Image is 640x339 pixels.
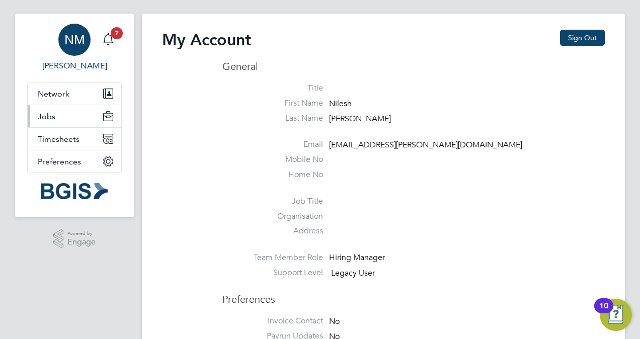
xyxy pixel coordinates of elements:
[27,60,122,72] span: Nilesh Makwana
[329,99,352,109] span: Nilesh
[222,268,323,278] label: Support Level
[28,105,121,127] button: Jobs
[222,252,323,263] label: Team Member Role
[53,229,96,248] a: Powered byEngage
[599,306,608,319] div: 10
[67,229,96,238] span: Powered by
[111,27,123,39] span: 7
[222,169,323,180] label: Home No
[38,134,79,144] span: Timesheets
[41,183,108,199] img: bgis-logo-retina.png
[98,24,118,56] a: 7
[560,30,605,46] button: Sign Out
[27,24,122,72] a: NM[PERSON_NAME]
[222,196,323,207] label: Job Title
[222,83,323,94] label: Title
[222,139,323,150] label: Email
[222,154,323,165] label: Mobile No
[38,157,81,166] span: Preferences
[222,60,605,73] h3: General
[222,113,323,124] label: Last Name
[38,89,69,99] span: Network
[222,283,605,306] h3: Preferences
[331,268,375,278] span: Legacy User
[162,30,251,50] h2: My Account
[64,33,85,46] span: NM
[28,128,121,150] button: Timesheets
[38,112,55,121] span: Jobs
[222,98,323,109] label: First Name
[222,316,323,326] label: Invoice Contact
[222,226,323,236] label: Address
[329,316,340,326] span: No
[222,211,323,222] label: Organisation
[329,252,425,263] div: Hiring Manager
[329,114,391,124] span: [PERSON_NAME]
[67,238,96,246] span: Engage
[600,299,632,331] button: Open Resource Center, 10 new notifications
[28,150,121,173] button: Preferences
[329,140,522,150] span: [EMAIL_ADDRESS][PERSON_NAME][DOMAIN_NAME]
[15,14,134,217] nav: Main navigation
[28,82,121,105] button: Network
[27,183,122,199] a: Go to home page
